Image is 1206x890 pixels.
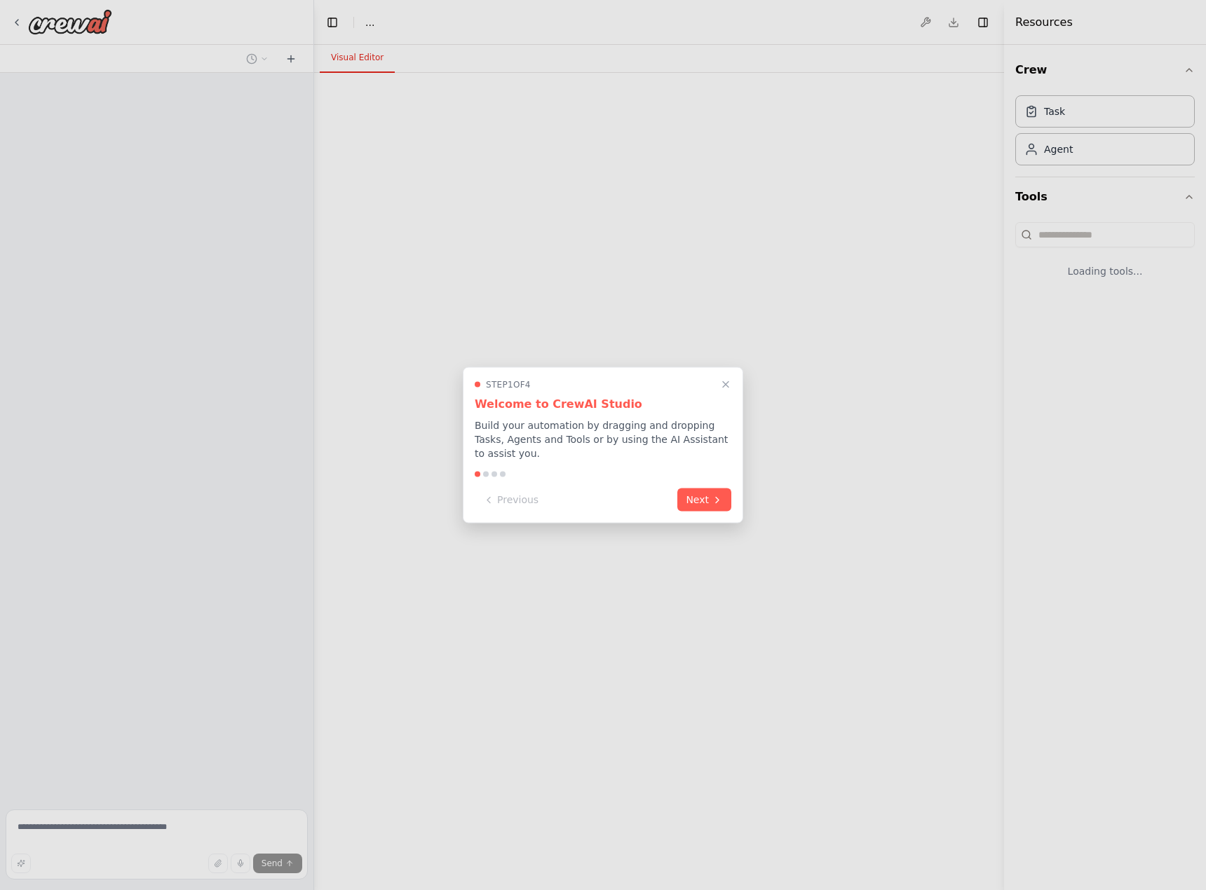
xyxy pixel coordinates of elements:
h3: Welcome to CrewAI Studio [475,396,731,413]
button: Next [677,488,731,512]
p: Build your automation by dragging and dropping Tasks, Agents and Tools or by using the AI Assista... [475,418,731,460]
button: Close walkthrough [717,376,734,393]
button: Hide left sidebar [323,13,342,32]
button: Previous [475,488,547,512]
span: Step 1 of 4 [486,379,531,390]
